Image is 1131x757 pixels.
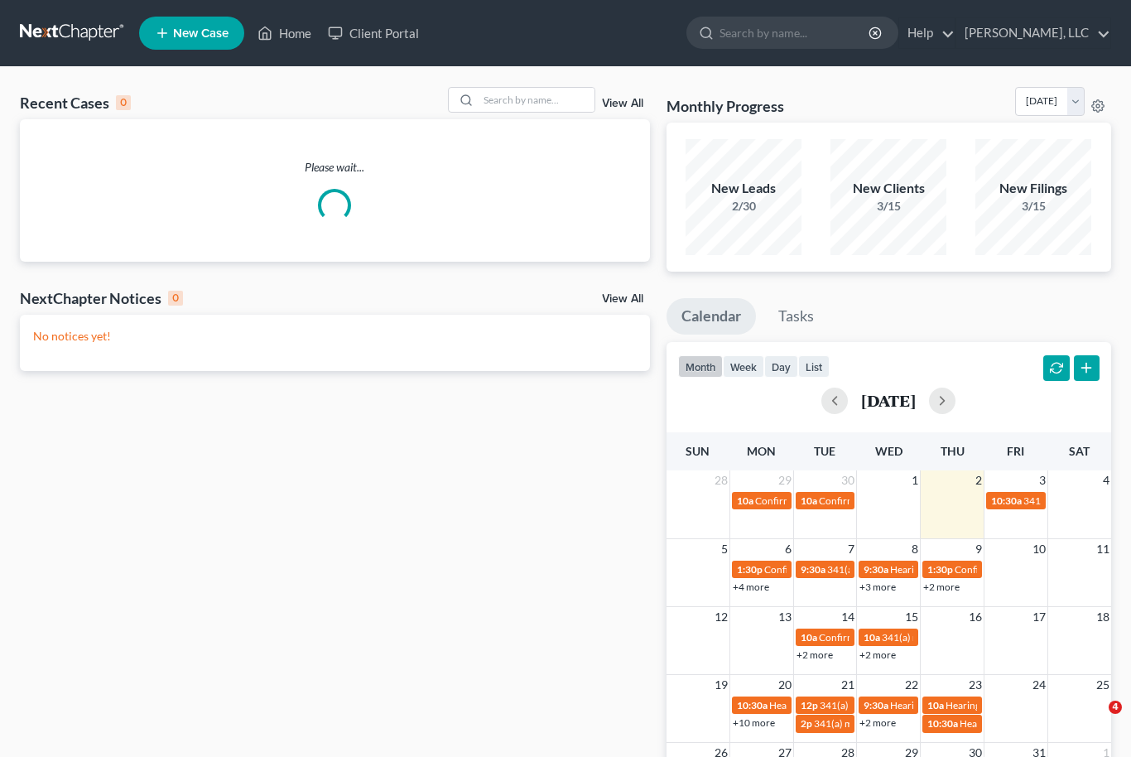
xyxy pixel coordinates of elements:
span: 20 [777,675,793,695]
div: Recent Cases [20,93,131,113]
span: Hearing for [PERSON_NAME] [769,699,898,711]
div: 3/15 [975,198,1091,215]
span: 21 [840,675,856,695]
span: 16 [967,607,984,627]
a: +2 more [797,649,833,661]
span: 341(a) meeting for [PERSON_NAME] [820,699,979,711]
p: Please wait... [20,159,650,176]
div: 2/30 [686,198,801,215]
span: 1:30p [737,563,763,576]
input: Search by name... [479,88,594,112]
button: month [678,355,723,378]
div: NextChapter Notices [20,288,183,308]
span: 10:30a [991,494,1022,507]
span: Tue [814,444,835,458]
span: 15 [903,607,920,627]
button: list [798,355,830,378]
h2: [DATE] [861,392,916,409]
span: 28 [713,470,729,490]
span: 24 [1031,675,1047,695]
span: 30 [840,470,856,490]
span: 10a [801,631,817,644]
span: Confirmation hearing for [PERSON_NAME] [819,631,1007,644]
span: 10a [801,494,817,507]
span: Mon [747,444,776,458]
h3: Monthly Progress [667,96,784,116]
span: 6 [783,539,793,559]
div: New Clients [830,179,946,198]
span: 10 [1031,539,1047,559]
span: 14 [840,607,856,627]
a: Home [249,18,320,48]
button: day [764,355,798,378]
div: 3/15 [830,198,946,215]
span: 18 [1095,607,1111,627]
span: 1:30p [927,563,953,576]
span: 7 [846,539,856,559]
span: 25 [1095,675,1111,695]
span: Confirmation hearing for [PERSON_NAME] [819,494,1007,507]
a: +2 more [923,581,960,593]
span: 10a [927,699,944,711]
span: 2 [974,470,984,490]
span: 10:30a [927,717,958,730]
span: Sat [1069,444,1090,458]
div: 0 [116,95,131,110]
span: 341(a) meeting for [PERSON_NAME] & [PERSON_NAME] [814,717,1061,730]
a: +10 more [733,716,775,729]
a: View All [602,293,643,305]
iframe: Intercom live chat [1075,701,1114,740]
span: 12 [713,607,729,627]
div: 0 [168,291,183,306]
span: 11 [1095,539,1111,559]
span: 9:30a [864,699,888,711]
span: 341(a) meeting for [PERSON_NAME] [827,563,987,576]
span: 5 [720,539,729,559]
span: 10a [737,494,753,507]
span: 4 [1109,701,1122,714]
span: 9 [974,539,984,559]
span: 2p [801,717,812,730]
a: Client Portal [320,18,427,48]
span: 8 [910,539,920,559]
span: 12p [801,699,818,711]
a: +4 more [733,581,769,593]
a: View All [602,98,643,109]
a: Tasks [763,298,829,335]
span: 3 [1037,470,1047,490]
span: 29 [777,470,793,490]
span: Fri [1007,444,1024,458]
input: Search by name... [720,17,871,48]
span: 13 [777,607,793,627]
span: 1 [910,470,920,490]
span: New Case [173,27,229,40]
a: +2 more [859,649,896,661]
a: Help [899,18,955,48]
span: 10:30a [737,699,768,711]
span: Hearing for [PERSON_NAME] [960,717,1089,730]
span: Wed [875,444,902,458]
span: 17 [1031,607,1047,627]
div: New Leads [686,179,801,198]
span: 9:30a [801,563,825,576]
p: No notices yet! [33,328,637,345]
span: Confirmation hearing for [PERSON_NAME] [755,494,943,507]
span: 10a [864,631,880,644]
span: 341(a) meeting for [PERSON_NAME] [882,631,1042,644]
a: [PERSON_NAME], LLC [956,18,1110,48]
span: Hearing for [PERSON_NAME] [PERSON_NAME] [890,563,1099,576]
span: 4 [1101,470,1111,490]
span: 22 [903,675,920,695]
span: Confirmation hearing for [PERSON_NAME] [764,563,952,576]
span: Sun [686,444,710,458]
span: Hearing for [PERSON_NAME] III [890,699,1031,711]
a: +3 more [859,581,896,593]
div: New Filings [975,179,1091,198]
span: 23 [967,675,984,695]
span: 9:30a [864,563,888,576]
button: week [723,355,764,378]
a: +2 more [859,716,896,729]
span: Thu [941,444,965,458]
a: Calendar [667,298,756,335]
span: 19 [713,675,729,695]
